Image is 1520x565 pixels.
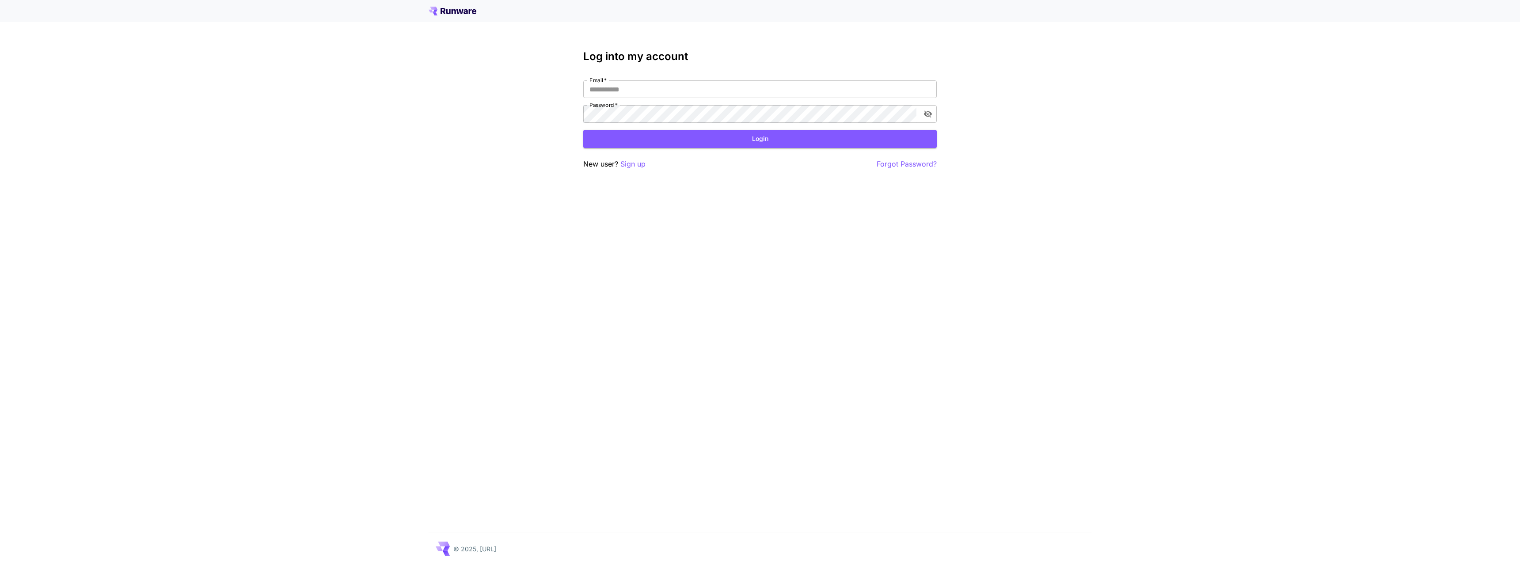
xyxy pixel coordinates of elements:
[920,106,936,122] button: toggle password visibility
[589,76,607,84] label: Email
[583,130,937,148] button: Login
[589,101,618,109] label: Password
[583,159,646,170] p: New user?
[453,544,496,554] p: © 2025, [URL]
[877,159,937,170] button: Forgot Password?
[583,50,937,63] h3: Log into my account
[620,159,646,170] button: Sign up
